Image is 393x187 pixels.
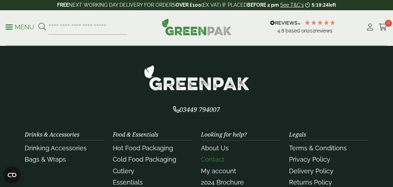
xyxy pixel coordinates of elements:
[173,107,220,113] a: 03449 794007
[304,19,336,26] div: 4.79 Stars
[57,2,69,8] strong: FREE
[285,28,307,34] span: Based on
[328,2,336,8] span: left
[6,23,34,30] a: Menu
[379,24,387,31] i: Cart
[25,144,87,152] a: Drinking Accessories
[307,28,315,34] span: 202
[247,2,279,8] strong: BEFORE 2 pm
[277,28,285,34] span: 4.8
[280,2,304,8] a: See T&C's
[270,20,301,25] img: REVIEWS.io
[201,144,229,152] a: About Us
[162,18,232,35] img: GreenPak Supplies
[312,2,328,8] span: 5:19:24
[25,156,66,163] a: Bags & Wraps
[201,167,236,175] a: My account
[6,23,34,31] p: Menu
[4,167,20,183] button: Open CMP widget
[289,167,333,175] a: Delivery Policy
[173,105,220,114] span: 03449 794007
[289,144,347,152] a: Terms & Conditions
[113,167,134,175] a: Cutlery
[289,179,332,186] a: Returns Policy
[201,179,244,186] a: 2024 Brochure
[176,2,201,8] strong: OVER £100
[113,144,173,152] a: Hot Food Packaging
[289,156,330,163] a: Privacy Policy
[113,179,143,186] a: Essentials
[366,24,374,31] i: My Account
[113,156,176,163] a: Cold Food Packaging
[385,20,392,27] span: 0
[201,156,224,163] a: Contact
[379,22,387,32] a: 0
[144,65,250,91] img: GreenPak Supplies
[315,28,332,34] span: reviews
